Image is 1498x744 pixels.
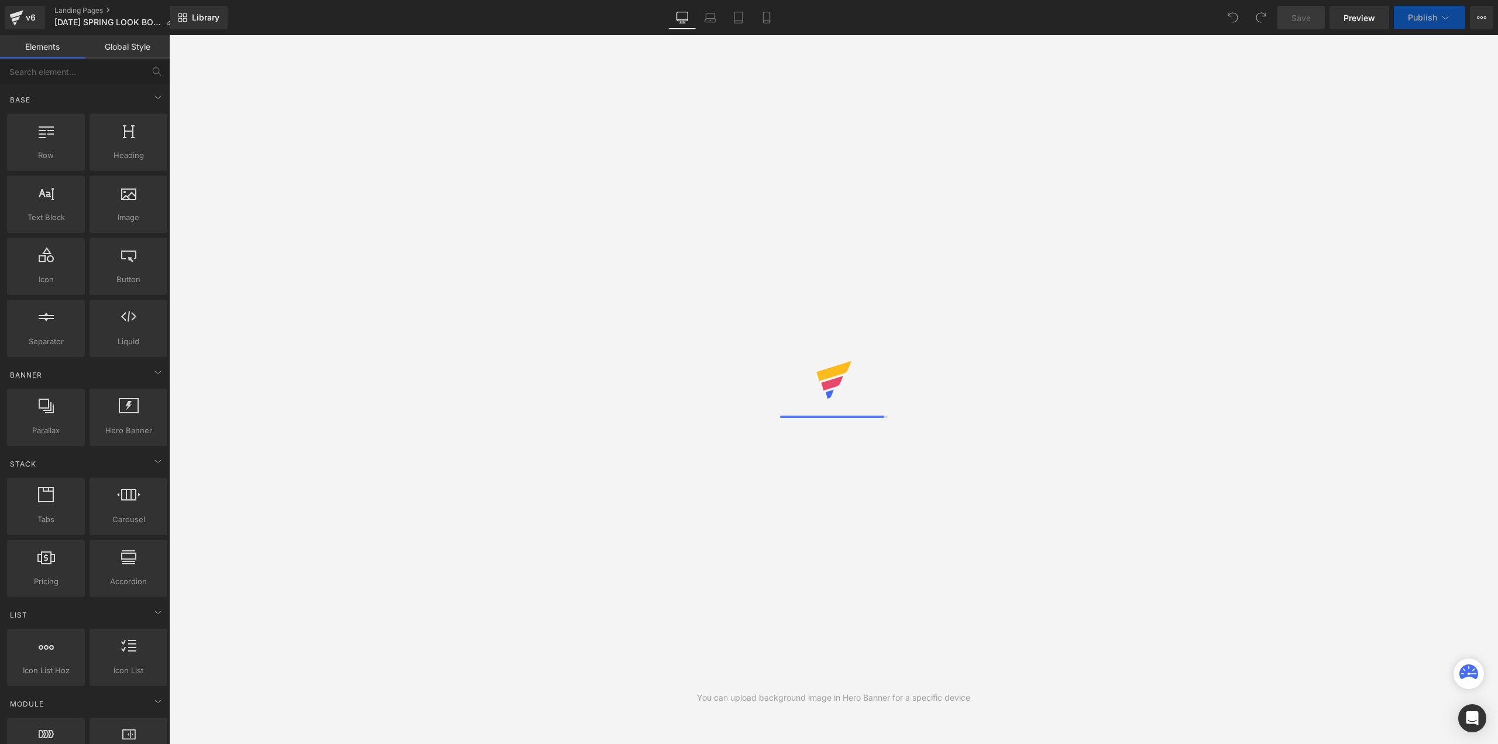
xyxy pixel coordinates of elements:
[170,6,228,29] a: New Library
[93,149,164,162] span: Heading
[11,149,81,162] span: Row
[1458,704,1486,732] div: Open Intercom Messenger
[1394,6,1465,29] button: Publish
[93,335,164,348] span: Liquid
[11,424,81,437] span: Parallax
[11,664,81,677] span: Icon List Hoz
[753,6,781,29] a: Mobile
[1470,6,1493,29] button: More
[11,211,81,224] span: Text Block
[192,12,219,23] span: Library
[93,575,164,588] span: Accordion
[9,609,29,620] span: List
[85,35,170,59] a: Global Style
[724,6,753,29] a: Tablet
[93,664,164,677] span: Icon List
[1291,12,1311,24] span: Save
[1221,6,1245,29] button: Undo
[697,691,970,704] div: You can upload background image in Hero Banner for a specific device
[696,6,724,29] a: Laptop
[93,424,164,437] span: Hero Banner
[5,6,45,29] a: v6
[23,10,38,25] div: v6
[9,458,37,469] span: Stack
[93,273,164,286] span: Button
[9,698,45,709] span: Module
[93,513,164,526] span: Carousel
[11,513,81,526] span: Tabs
[54,6,183,15] a: Landing Pages
[11,575,81,588] span: Pricing
[1329,6,1389,29] a: Preview
[93,211,164,224] span: Image
[11,273,81,286] span: Icon
[668,6,696,29] a: Desktop
[1408,13,1437,22] span: Publish
[9,369,43,380] span: Banner
[1344,12,1375,24] span: Preview
[54,18,161,27] span: [DATE] SPRING LOOK BOOK
[9,94,32,105] span: Base
[11,335,81,348] span: Separator
[1249,6,1273,29] button: Redo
